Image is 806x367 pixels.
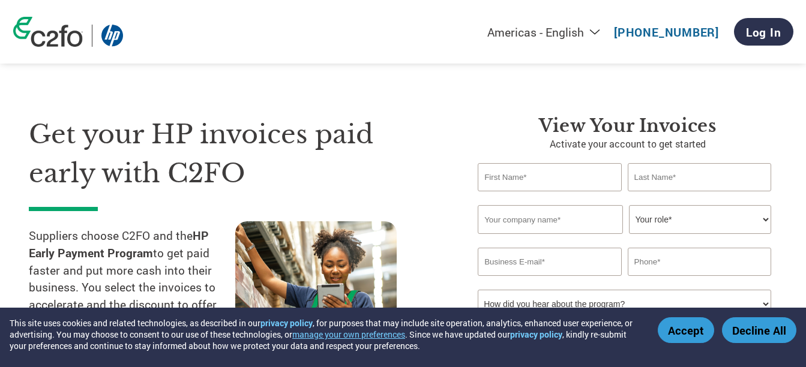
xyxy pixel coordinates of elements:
a: [PHONE_NUMBER] [614,25,719,40]
div: This site uses cookies and related technologies, as described in our , for purposes that may incl... [10,317,640,351]
a: privacy policy [260,317,313,329]
div: Invalid last name or last name is too long [628,192,771,200]
div: Invalid first name or first name is too long [478,192,621,200]
h3: View Your Invoices [478,115,777,137]
button: manage your own preferences [292,329,405,340]
select: Title/Role [629,205,771,234]
button: Accept [658,317,714,343]
input: Your company name* [478,205,623,234]
p: Suppliers choose C2FO and the to get paid faster and put more cash into their business. You selec... [29,227,235,314]
input: Last Name* [628,163,771,191]
div: Inavlid Email Address [478,277,621,285]
input: Invalid Email format [478,248,621,276]
img: supply chain worker [235,221,397,339]
div: Inavlid Phone Number [628,277,771,285]
a: Log In [734,18,793,46]
strong: HP Early Payment Program [29,228,209,260]
input: Phone* [628,248,771,276]
p: Activate your account to get started [478,137,777,151]
a: privacy policy [510,329,562,340]
div: Invalid company name or company name is too long [478,235,771,243]
input: First Name* [478,163,621,191]
img: c2fo logo [13,17,83,47]
img: HP [101,25,123,47]
h1: Get your HP invoices paid early with C2FO [29,115,442,192]
button: Decline All [722,317,796,343]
